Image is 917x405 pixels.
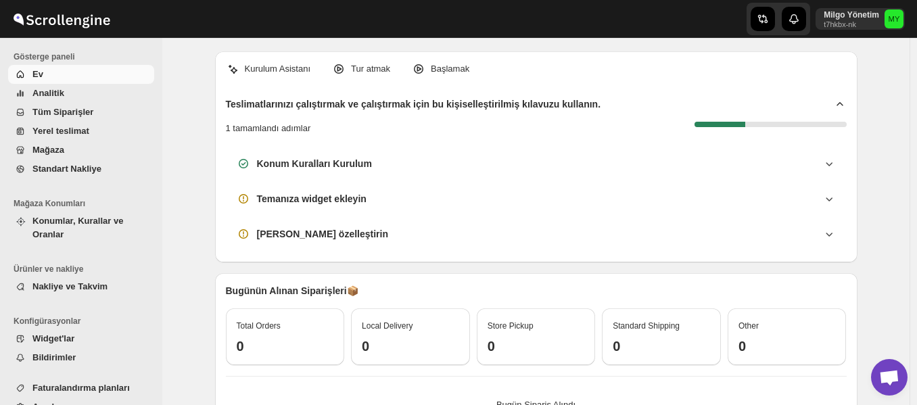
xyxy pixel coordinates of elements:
button: Tüm Siparişler [8,103,154,122]
button: Ev [8,65,154,84]
span: Analitik [32,88,64,98]
p: 1 tamamlandı adımlar [226,122,311,135]
h3: 0 [613,338,710,354]
button: Bildirimler [8,348,154,367]
p: Bugünün Alınan Siparişleri 📦 [226,284,847,297]
text: MY [889,15,900,23]
button: Analitik [8,84,154,103]
div: Açık sohbet [871,359,908,396]
button: Konumlar, Kurallar ve Oranlar [8,212,154,244]
span: Nakliye ve Takvim [32,281,108,291]
span: Ev [32,69,43,79]
p: Kurulum Asistanı [245,62,311,76]
button: User menu [816,8,905,30]
span: Standard Shipping [613,321,680,331]
h3: Temanıza widget ekleyin [257,192,367,206]
h3: 0 [488,338,585,354]
span: Mağaza [32,145,64,155]
span: Konfigürasyonlar [14,316,156,327]
span: Ürünler ve nakliye [14,264,156,275]
h3: [PERSON_NAME] özelleştirin [257,227,388,241]
span: Bildirimler [32,352,76,362]
h3: 0 [237,338,334,354]
button: Widget'lar [8,329,154,348]
span: Mağaza Konumları [14,198,156,209]
img: ScrollEngine [11,2,112,36]
span: Konumlar, Kurallar ve Oranlar [32,216,123,239]
span: Widget'lar [32,333,74,343]
p: Başlamak [431,62,469,76]
span: Tüm Siparişler [32,107,93,117]
span: Other [738,321,759,331]
span: Standart Nakliye [32,164,101,174]
h2: Teslimatlarınızı çalıştırmak ve çalıştırmak için bu kişiselleştirilmiş kılavuzu kullanın. [226,97,601,111]
span: Store Pickup [488,321,534,331]
span: Local Delivery [362,321,413,331]
h3: 0 [362,338,459,354]
span: Faturalandırma planları [32,383,130,393]
span: Total Orders [237,321,281,331]
p: Milgo Yönetim [824,9,879,20]
h3: Konum Kuralları Kurulum [257,157,372,170]
span: Gösterge paneli [14,51,156,62]
p: t7hkbx-nk [824,20,879,28]
p: Tur atmak [351,62,390,76]
h3: 0 [738,338,836,354]
span: Yerel teslimat [32,126,89,136]
button: Nakliye ve Takvim [8,277,154,296]
button: Faturalandırma planları [8,379,154,398]
span: Milgo Yönetim [885,9,903,28]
